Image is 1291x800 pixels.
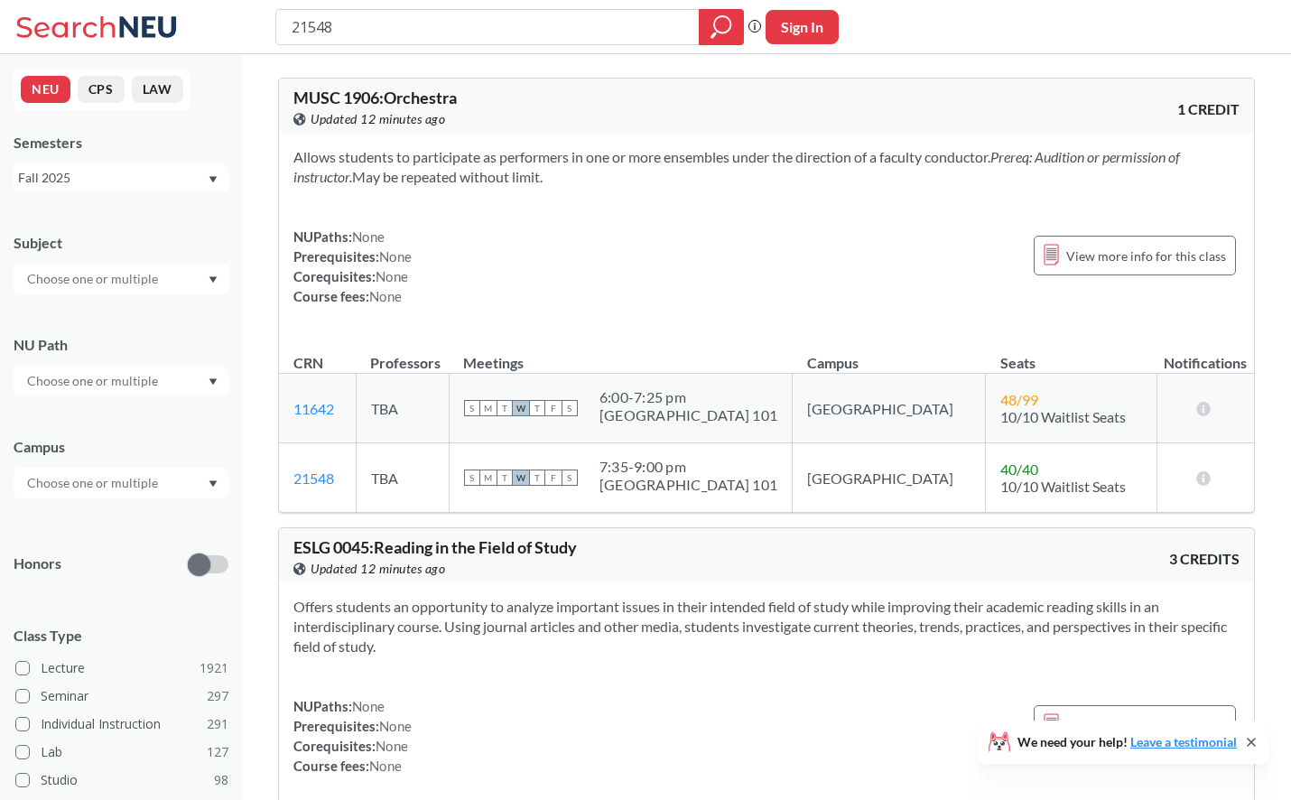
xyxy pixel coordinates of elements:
div: magnifying glass [699,9,744,45]
td: [GEOGRAPHIC_DATA] [793,443,986,513]
div: CRN [293,353,323,373]
span: 10/10 Waitlist Seats [1000,478,1126,495]
span: 291 [207,714,228,734]
span: S [464,470,480,486]
div: Dropdown arrow [14,366,228,396]
label: Seminar [15,684,228,708]
span: Updated 12 minutes ago [311,109,445,129]
span: None [376,738,408,754]
div: NU Path [14,335,228,355]
button: Sign In [766,10,839,44]
span: W [513,470,529,486]
label: Lecture [15,656,228,680]
div: Subject [14,233,228,253]
span: 40 / 40 [1000,460,1038,478]
input: Choose one or multiple [18,268,170,290]
span: S [464,400,480,416]
span: S [562,400,578,416]
section: Offers students an opportunity to analyze important issues in their intended field of study while... [293,597,1240,656]
div: [GEOGRAPHIC_DATA] 101 [599,406,777,424]
span: T [529,400,545,416]
a: 11642 [293,400,334,417]
span: None [379,718,412,734]
span: ESLG 0045 : Reading in the Field of Study [293,537,577,557]
td: [GEOGRAPHIC_DATA] [793,374,986,443]
span: M [480,400,497,416]
th: Meetings [449,335,792,374]
span: F [545,400,562,416]
span: None [369,758,402,774]
section: Allows students to participate as performers in one or more ensembles under the direction of a fa... [293,147,1240,187]
div: Campus [14,437,228,457]
span: View more info for this class [1066,714,1226,737]
span: 48 / 99 [1000,391,1038,408]
div: 6:00 - 7:25 pm [599,388,777,406]
span: Updated 12 minutes ago [311,559,445,579]
button: LAW [132,76,183,103]
a: 21548 [293,470,334,487]
th: Campus [793,335,986,374]
svg: Dropdown arrow [209,480,218,488]
input: Class, professor, course number, "phrase" [290,12,686,42]
span: F [545,470,562,486]
span: 127 [207,742,228,762]
input: Choose one or multiple [18,370,170,392]
svg: Dropdown arrow [209,276,218,284]
th: Seats [986,335,1156,374]
button: CPS [78,76,125,103]
div: Fall 2025 [18,168,207,188]
span: S [562,470,578,486]
span: 1921 [200,658,228,678]
span: T [497,470,513,486]
button: NEU [21,76,70,103]
svg: Dropdown arrow [209,176,218,183]
div: NUPaths: Prerequisites: Corequisites: Course fees: [293,227,412,306]
span: View more info for this class [1066,245,1226,267]
span: None [352,228,385,245]
span: MUSC 1906 : Orchestra [293,88,457,107]
span: None [352,698,385,714]
div: [GEOGRAPHIC_DATA] 101 [599,476,777,494]
span: T [497,400,513,416]
span: 1 CREDIT [1177,99,1240,119]
span: 98 [214,770,228,790]
td: TBA [356,443,449,513]
div: NUPaths: Prerequisites: Corequisites: Course fees: [293,696,412,776]
label: Lab [15,740,228,764]
span: None [379,248,412,265]
span: M [480,470,497,486]
span: None [369,288,402,304]
th: Professors [356,335,449,374]
svg: Dropdown arrow [209,378,218,386]
span: We need your help! [1017,736,1237,749]
div: Fall 2025Dropdown arrow [14,163,228,192]
span: None [376,268,408,284]
div: 7:35 - 9:00 pm [599,458,777,476]
div: Semesters [14,133,228,153]
span: 3 CREDITS [1169,549,1240,569]
a: Leave a testimonial [1130,734,1237,749]
th: Notifications [1156,335,1254,374]
svg: magnifying glass [711,14,732,40]
span: Class Type [14,626,228,646]
label: Studio [15,768,228,792]
p: Honors [14,553,61,574]
td: TBA [356,374,449,443]
div: Dropdown arrow [14,468,228,498]
div: Dropdown arrow [14,264,228,294]
span: W [513,400,529,416]
span: T [529,470,545,486]
label: Individual Instruction [15,712,228,736]
span: 10/10 Waitlist Seats [1000,408,1126,425]
span: 297 [207,686,228,706]
input: Choose one or multiple [18,472,170,494]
